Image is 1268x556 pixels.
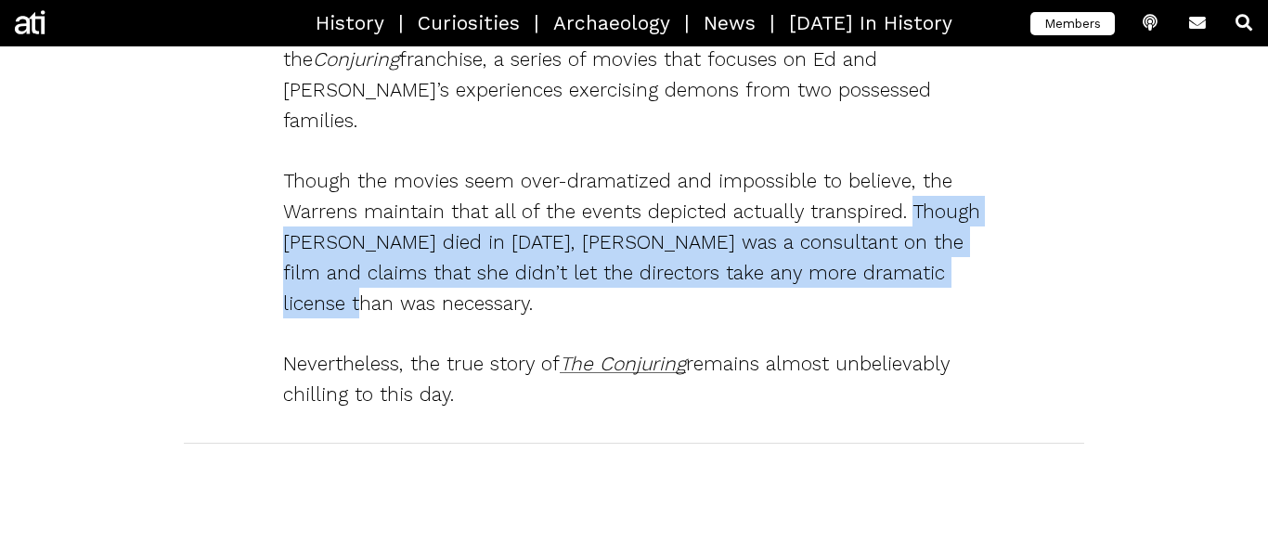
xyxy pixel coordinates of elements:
span: Members [1030,12,1115,35]
iframe: Advertisement [184,472,1084,556]
p: Their two most famous cases, however, were heavily popularized by the franchise, a series of movi... [283,12,985,136]
span: Family Proof [201,60,618,75]
a: The Conjuring [560,352,686,375]
p: Though the movies seem over-dramatized and impossible to believe, the Warrens maintain that all o... [283,165,985,319]
em: Conjuring [313,47,399,71]
p: Nevertheless, the true story of remains almost unbelievably chilling to this day. [283,348,985,409]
